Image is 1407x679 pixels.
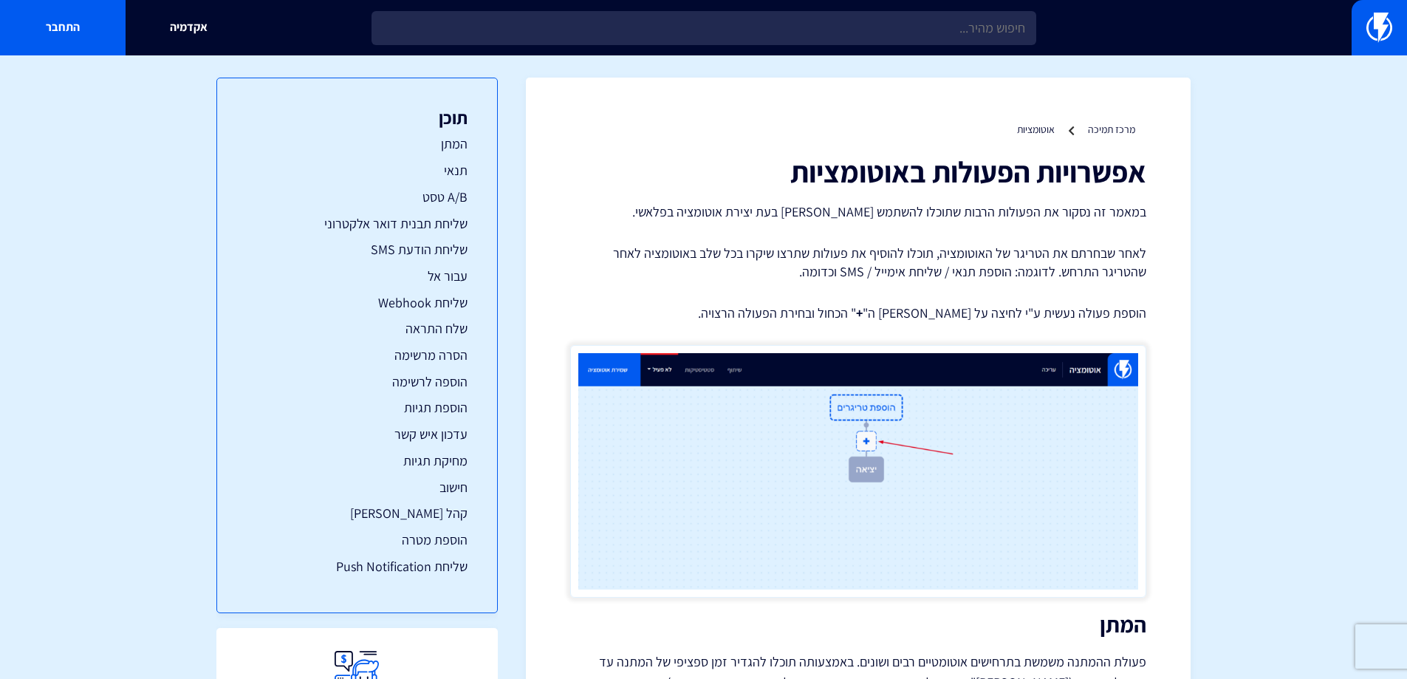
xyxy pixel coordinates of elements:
[247,134,468,154] a: המתן
[247,372,468,392] a: הוספה לרשימה
[570,155,1146,188] h1: אפשרויות הפעולות באוטומציות
[247,451,468,471] a: מחיקת תגיות
[247,530,468,550] a: הוספת מטרה
[372,11,1036,45] input: חיפוש מהיר...
[247,267,468,286] a: עבור אל
[856,304,863,321] strong: +
[1017,123,1055,136] a: אוטומציות
[247,293,468,313] a: שליחת Webhook
[1088,123,1135,136] a: מרכז תמיכה
[570,244,1146,282] p: לאחר שבחרתם את הטריגר של האוטומציה, תוכלו להוסיף את פעולות שתרצו שיקרו בכל שלב באוטומציה לאחר שהט...
[570,304,1146,323] p: הוספת פעולה נעשית ע"י לחיצה על [PERSON_NAME] ה" " הכחול ובחירת הפעולה הרצויה.
[247,319,468,338] a: שלח התראה
[247,557,468,576] a: שליחת Push Notification
[570,613,1146,637] h2: המתן
[247,161,468,180] a: תנאי
[247,425,468,444] a: עדכון איש קשר
[247,504,468,523] a: קהל [PERSON_NAME]
[247,188,468,207] a: A/B טסט
[247,108,468,127] h3: תוכן
[247,346,468,365] a: הסרה מרשימה
[247,214,468,233] a: שליחת תבנית דואר אלקטרוני
[570,202,1146,222] p: במאמר זה נסקור את הפעולות הרבות שתוכלו להשתמש [PERSON_NAME] בעת יצירת אוטומציה בפלאשי.
[247,478,468,497] a: חישוב
[247,398,468,417] a: הוספת תגיות
[247,240,468,259] a: שליחת הודעת SMS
